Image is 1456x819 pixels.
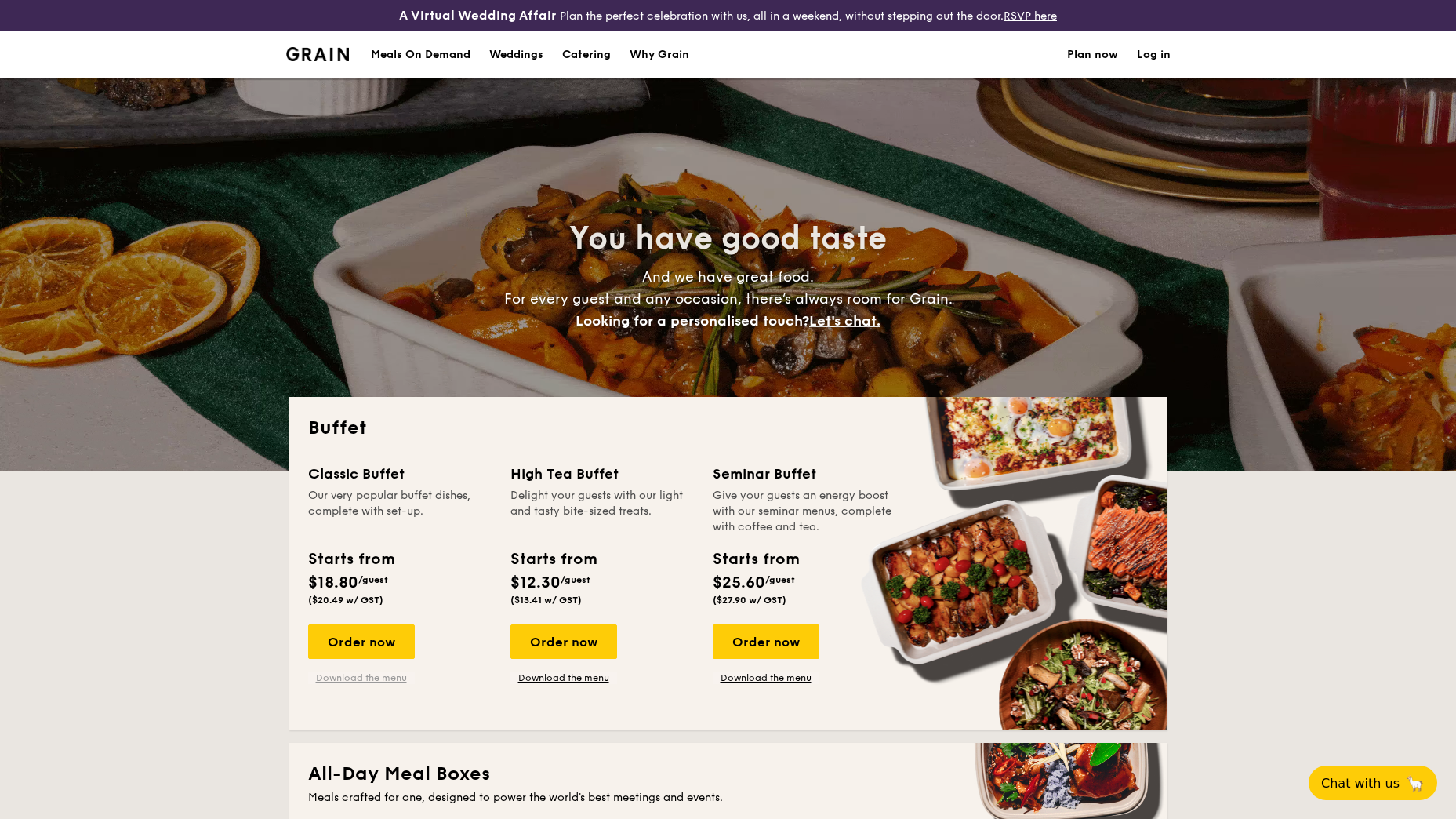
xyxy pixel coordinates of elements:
div: Classic Buffet [308,463,492,485]
h2: All-Day Meal Boxes [308,762,1149,787]
h2: Buffet [308,416,1149,441]
h4: A Virtual Wedding Affair [399,6,557,25]
span: $25.60 [713,573,765,592]
h1: Catering [562,31,611,78]
div: Meals On Demand [371,31,470,78]
span: And we have great food. For every guest and any occasion, there’s always room for Grain. [504,268,953,329]
div: Order now [308,624,415,659]
div: Order now [510,624,617,659]
span: $12.30 [510,573,561,592]
span: ($13.41 w/ GST) [510,595,582,606]
img: Grain [286,47,350,61]
a: Logotype [286,47,350,61]
div: Weddings [489,31,543,78]
div: Give your guests an energy boost with our seminar menus, complete with coffee and tea. [713,488,896,535]
div: Why Grain [630,31,689,78]
span: ($27.90 w/ GST) [713,595,786,606]
div: Starts from [713,548,798,571]
a: RSVP here [1004,9,1057,23]
div: Delight your guests with our light and tasty bite-sized treats. [510,488,694,535]
a: Meals On Demand [361,31,480,78]
div: Order now [713,624,819,659]
a: Download the menu [713,672,819,684]
a: Weddings [480,31,553,78]
button: Chat with us🦙 [1309,766,1437,800]
div: Seminar Buffet [713,463,896,485]
span: /guest [358,574,388,585]
a: Log in [1137,31,1171,78]
span: ($20.49 w/ GST) [308,595,383,606]
div: Plan the perfect celebration with us, all in a weekend, without stepping out the door. [277,6,1180,25]
div: Meals crafted for one, designed to power the world's best meetings and events. [308,790,1149,806]
div: Our very popular buffet dishes, complete with set-up. [308,488,492,535]
div: High Tea Buffet [510,463,694,485]
a: Catering [553,31,620,78]
span: 🦙 [1406,774,1425,792]
a: Download the menu [510,672,617,684]
span: Chat with us [1321,776,1400,791]
span: You have good taste [569,220,887,257]
span: Let's chat. [809,312,880,329]
span: /guest [561,574,590,585]
span: $18.80 [308,573,358,592]
span: /guest [765,574,795,585]
a: Plan now [1067,31,1118,78]
div: Starts from [308,548,394,571]
a: Why Grain [620,31,699,78]
span: Looking for a personalised touch? [576,312,809,329]
a: Download the menu [308,672,415,684]
div: Starts from [510,548,596,571]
